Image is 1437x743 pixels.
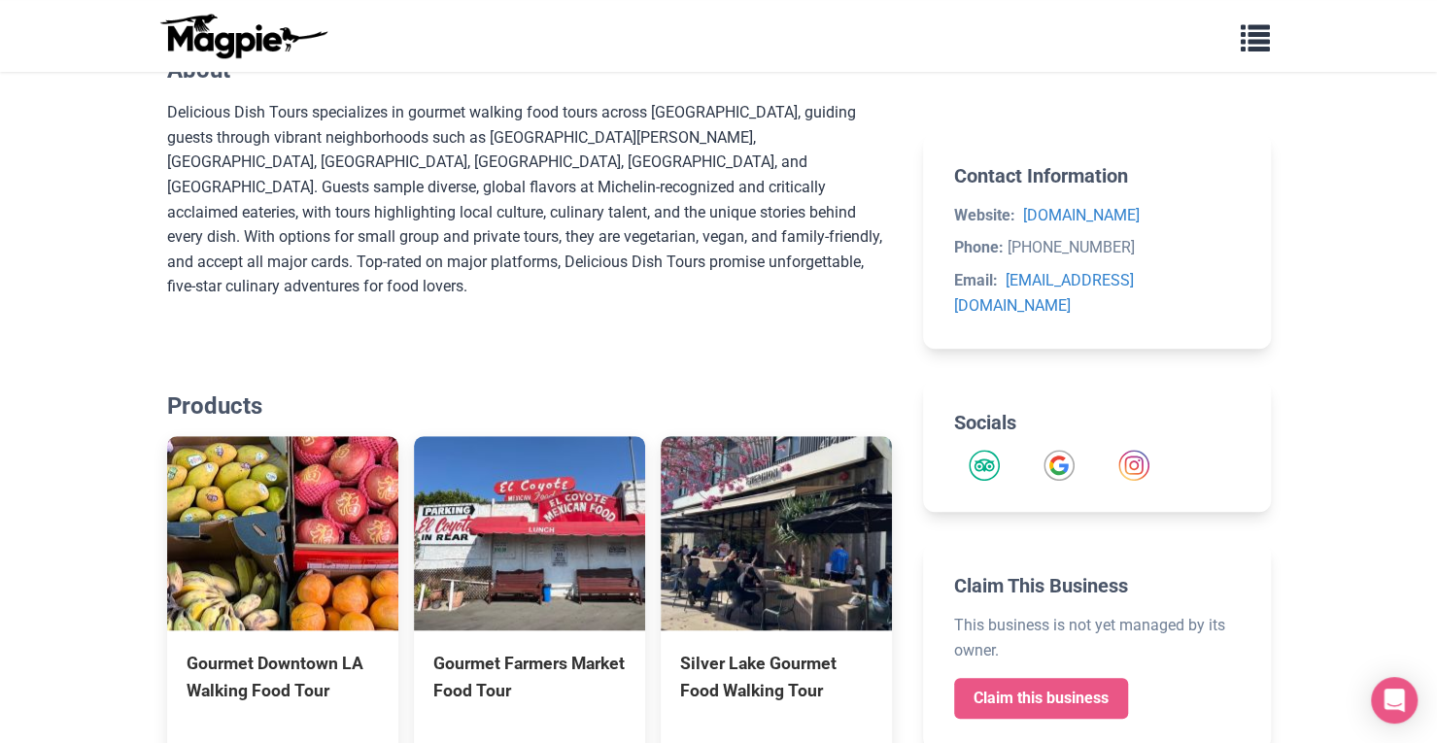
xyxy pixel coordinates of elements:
[954,613,1239,662] p: This business is not yet managed by its owner.
[969,450,1000,481] a: Tripadvisor
[954,238,1004,256] strong: Phone:
[680,650,872,704] div: Silver Lake Gourmet Food Walking Tour
[954,411,1239,434] h2: Socials
[661,436,892,630] img: Silver Lake Gourmet Food Walking Tour
[167,436,398,630] img: Gourmet Downtown LA Walking Food Tour
[1371,677,1418,724] div: Open Intercom Messenger
[954,164,1239,187] h2: Contact Information
[414,436,645,630] img: Gourmet Farmers Market Food Tour
[1118,450,1149,481] a: Instagram
[954,574,1239,597] h2: Claim This Business
[969,450,1000,481] img: Tripadvisor icon
[1118,450,1149,481] img: Instagram icon
[155,13,330,59] img: logo-ab69f6fb50320c5b225c76a69d11143b.png
[167,392,893,421] h2: Products
[167,100,893,299] p: Delicious Dish Tours specializes in gourmet walking food tours across [GEOGRAPHIC_DATA], guiding ...
[954,206,1015,224] strong: Website:
[433,650,626,704] div: Gourmet Farmers Market Food Tour
[187,650,379,704] div: Gourmet Downtown LA Walking Food Tour
[1023,206,1140,224] a: [DOMAIN_NAME]
[954,678,1128,719] a: Claim this business
[1044,450,1075,481] img: Google icon
[954,235,1239,260] li: [PHONE_NUMBER]
[1044,450,1075,481] a: Google
[954,271,998,289] strong: Email:
[954,271,1134,315] a: [EMAIL_ADDRESS][DOMAIN_NAME]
